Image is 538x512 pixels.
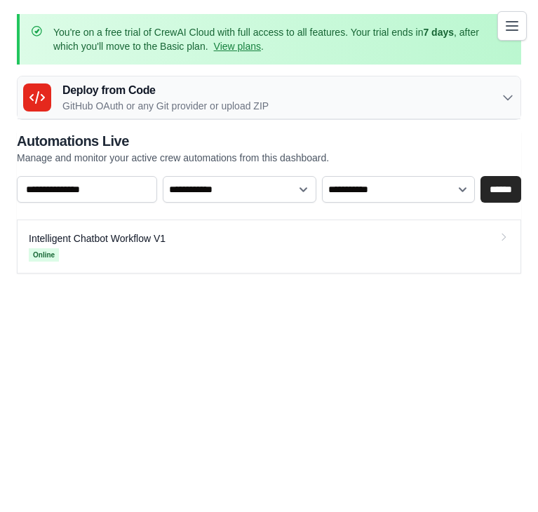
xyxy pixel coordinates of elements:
p: You're on a free trial of CrewAI Cloud with full access to all features. Your trial ends in , aft... [53,25,487,53]
p: GitHub OAuth or any Git provider or upload ZIP [62,99,269,113]
h2: Automations Live [17,131,329,151]
button: Toggle navigation [497,11,527,41]
p: Intelligent Chatbot Workflow V1 [29,231,166,245]
a: Intelligent Chatbot Workflow V1 Online [17,220,521,274]
p: Manage and monitor your active crew automations from this dashboard. [17,151,329,165]
a: View plans [214,41,261,52]
h3: Deploy from Code [62,82,269,99]
span: Online [29,248,59,262]
strong: 7 days [423,27,454,38]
